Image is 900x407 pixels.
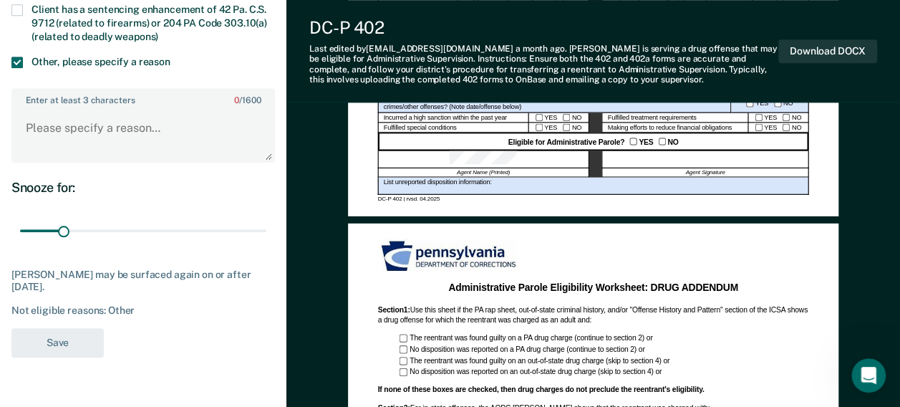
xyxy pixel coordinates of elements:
div: [PERSON_NAME] may be surfaced again on or after [DATE]. [11,269,275,293]
span: Other, please specify a reason [32,56,170,67]
div: Snooze for: [11,180,275,196]
b: Section 1 : [377,306,410,315]
div: Agent Signature [601,168,808,177]
div: 30 days [41,200,89,219]
button: Download DOCX [778,39,877,63]
span: 0 [234,95,239,105]
iframe: Intercom live chat [851,358,886,393]
div: YES NO [731,94,808,112]
div: Use this sheet if the PA rap sheet, out-of-state criminal history, and/or "Offense History and Pa... [377,306,808,325]
div: Agent Name (Printed) [377,168,589,177]
div: The reentrant was found guilty on an out-of-state drug charge (skip to section 4) or [399,356,808,365]
div: If none of these boxes are checked, then drug charges do not preclude the reentrant's eligibility. [377,386,808,395]
div: Incurred a high sanction within the past year [377,112,528,123]
div: YES NO [748,112,808,123]
div: Administrative Parole Eligibility Worksheet: DRUG ADDENDUM [384,282,802,295]
div: No disposition was reported on a PA drug charge (continue to section 2) or [399,345,808,354]
img: PDOC Logo [377,239,522,275]
div: The reentrant was found guilty on a PA drug charge (continue to section 2) or [399,334,808,343]
div: Making efforts to reduce financial obligations [601,123,748,133]
div: YES NO [528,123,589,133]
div: DC-P 402 [309,17,778,38]
span: Client has a sentencing enhancement of 42 Pa. C.S. 9712 (related to firearms) or 204 PA Code 303.... [32,4,267,42]
span: / 1600 [234,95,261,105]
div: Eligible for Administrative Parole? YES NO [377,133,808,151]
div: Last edited by [EMAIL_ADDRESS][DOMAIN_NAME] . [PERSON_NAME] is serving a drug offense that may be... [309,44,778,85]
button: Save [11,328,104,358]
div: No disposition was reported on an out-of-state drug charge (skip to section 4) or [399,368,808,377]
div: Fulfilled treatment requirements [601,112,748,123]
div: YES NO [528,112,589,123]
div: List unreported disposition information: [377,178,808,196]
span: a month ago [516,44,565,54]
div: Fulfilled special conditions [377,123,528,133]
div: Are there any unreported dispositions in the reentrant's criminal history for any of the above li... [377,94,731,112]
div: DC-P 402 | rvsd. 04.2025 [377,195,808,202]
div: Not eligible reasons: Other [11,305,275,317]
div: YES NO [748,123,808,133]
label: Enter at least 3 characters [13,90,274,105]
